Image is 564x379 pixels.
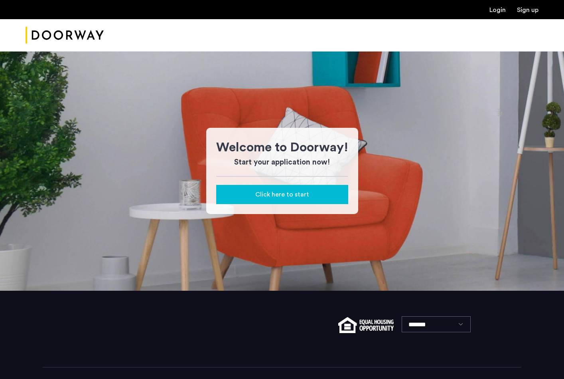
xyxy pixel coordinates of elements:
select: Language select [402,316,471,332]
img: logo [26,20,104,50]
h1: Welcome to Doorway! [216,138,348,157]
img: equal-housing.png [338,317,394,333]
a: Registration [517,7,538,13]
a: Login [489,7,506,13]
a: Cazamio Logo [26,20,104,50]
span: Click here to start [255,190,309,199]
h3: Start your application now! [216,157,348,168]
button: button [216,185,348,204]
